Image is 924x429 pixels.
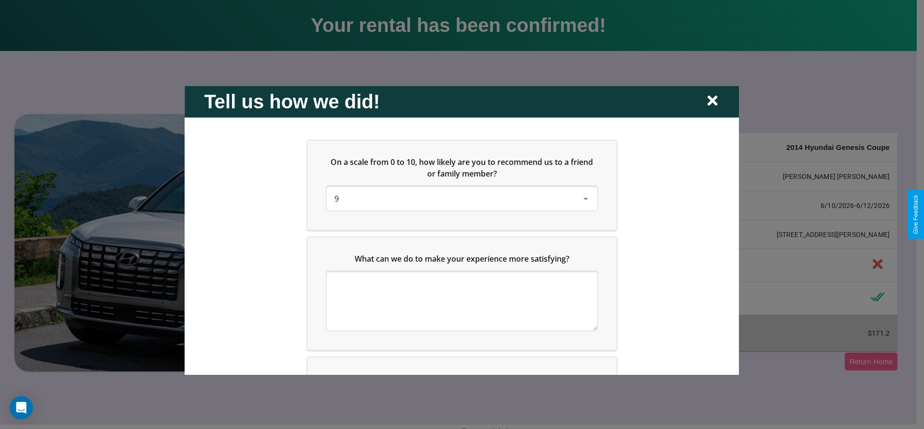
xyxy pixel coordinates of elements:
h2: Tell us how we did! [204,90,380,112]
span: On a scale from 0 to 10, how likely are you to recommend us to a friend or family member? [331,156,595,178]
div: On a scale from 0 to 10, how likely are you to recommend us to a friend or family member? [307,140,617,229]
span: What can we do to make your experience more satisfying? [355,253,569,264]
h5: On a scale from 0 to 10, how likely are you to recommend us to a friend or family member? [327,156,597,179]
span: Which of the following features do you value the most in a vehicle? [336,373,581,384]
div: Give Feedback [912,195,919,234]
span: 9 [334,193,339,204]
div: On a scale from 0 to 10, how likely are you to recommend us to a friend or family member? [327,187,597,210]
div: Open Intercom Messenger [10,396,33,419]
